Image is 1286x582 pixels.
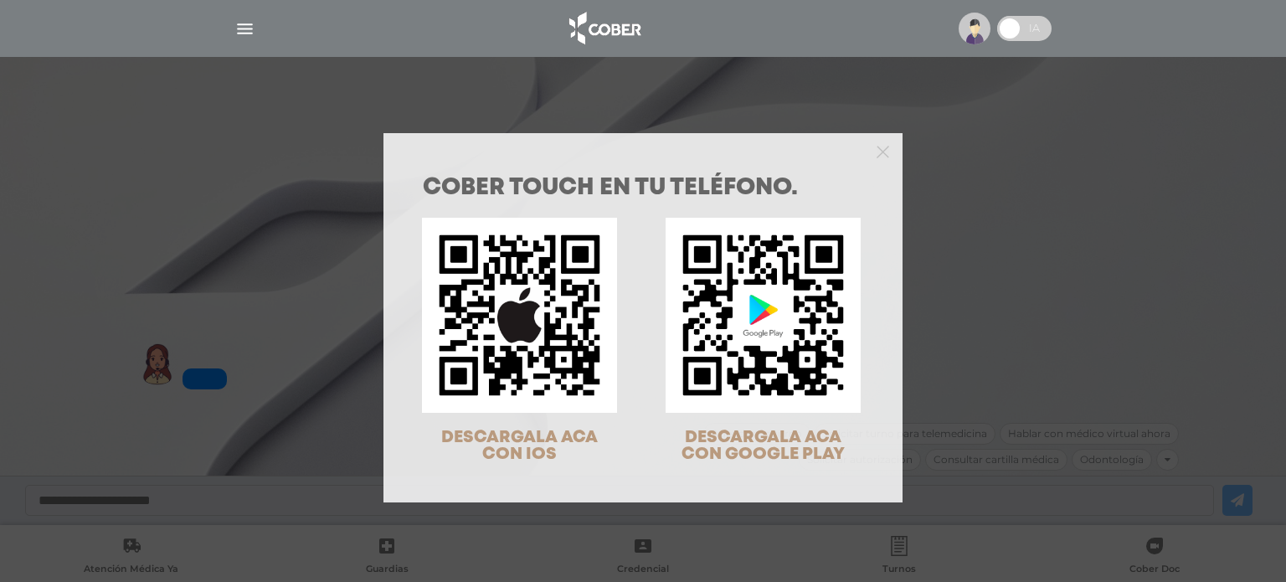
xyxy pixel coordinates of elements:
[666,218,861,413] img: qr-code
[423,177,863,200] h1: COBER TOUCH en tu teléfono.
[422,218,617,413] img: qr-code
[877,143,889,158] button: Close
[441,430,598,462] span: DESCARGALA ACA CON IOS
[682,430,845,462] span: DESCARGALA ACA CON GOOGLE PLAY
